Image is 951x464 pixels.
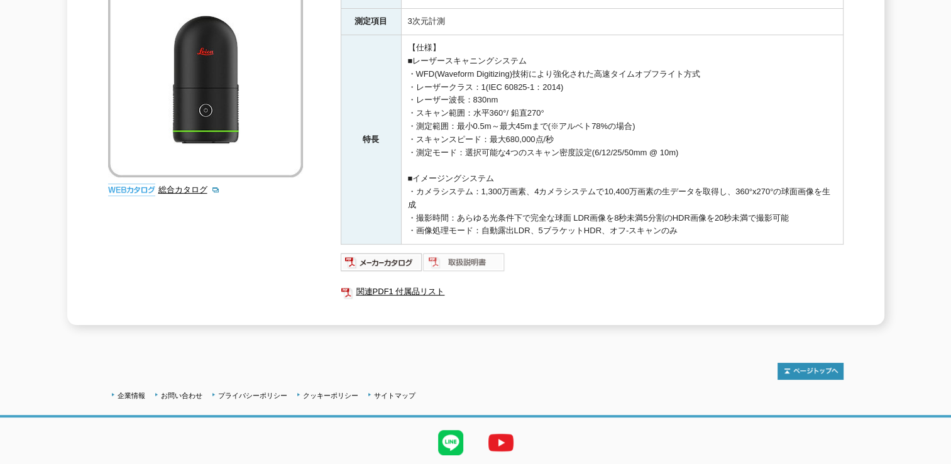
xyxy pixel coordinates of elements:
[218,392,287,399] a: プライバシーポリシー
[303,392,358,399] a: クッキーポリシー
[423,252,505,272] img: 取扱説明書
[423,260,505,270] a: 取扱説明書
[158,185,220,194] a: 総合カタログ
[341,284,844,300] a: 関連PDF1 付属品リスト
[374,392,415,399] a: サイトマップ
[118,392,145,399] a: 企業情報
[778,363,844,380] img: トップページへ
[401,35,843,245] td: 【仕様】 ■レーザースキャニングシステム ・WFD(Waveform Digitizing)技術により強化された高速タイムオブフライト方式 ・レーザークラス：1(IEC 60825-1：2014...
[108,184,155,196] img: webカタログ
[341,252,423,272] img: メーカーカタログ
[161,392,202,399] a: お問い合わせ
[341,35,401,245] th: 特長
[341,9,401,35] th: 測定項目
[401,9,843,35] td: 3次元計測
[341,260,423,270] a: メーカーカタログ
